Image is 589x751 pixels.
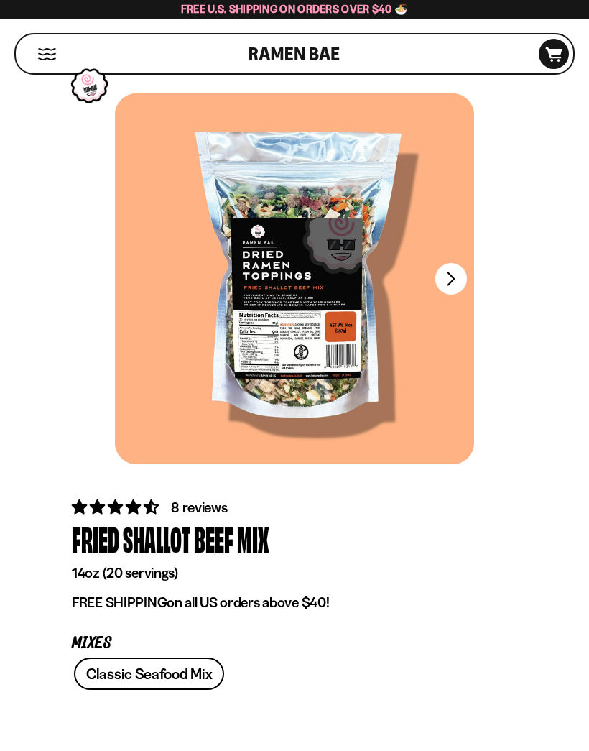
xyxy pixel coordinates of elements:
[181,2,409,16] span: Free U.S. Shipping on Orders over $40 🍜
[72,498,162,516] span: 4.62 stars
[72,594,167,611] strong: FREE SHIPPING
[72,518,119,561] div: Fried
[74,658,224,690] a: Classic Seafood Mix
[435,263,467,295] button: Next
[37,48,57,60] button: Mobile Menu Trigger
[171,499,227,516] span: 8 reviews
[123,518,190,561] div: Shallot
[72,594,517,612] p: on all US orders above $40!
[72,564,517,582] p: 14oz (20 servings)
[72,637,517,650] p: Mixes
[237,518,269,561] div: Mix
[194,518,233,561] div: Beef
